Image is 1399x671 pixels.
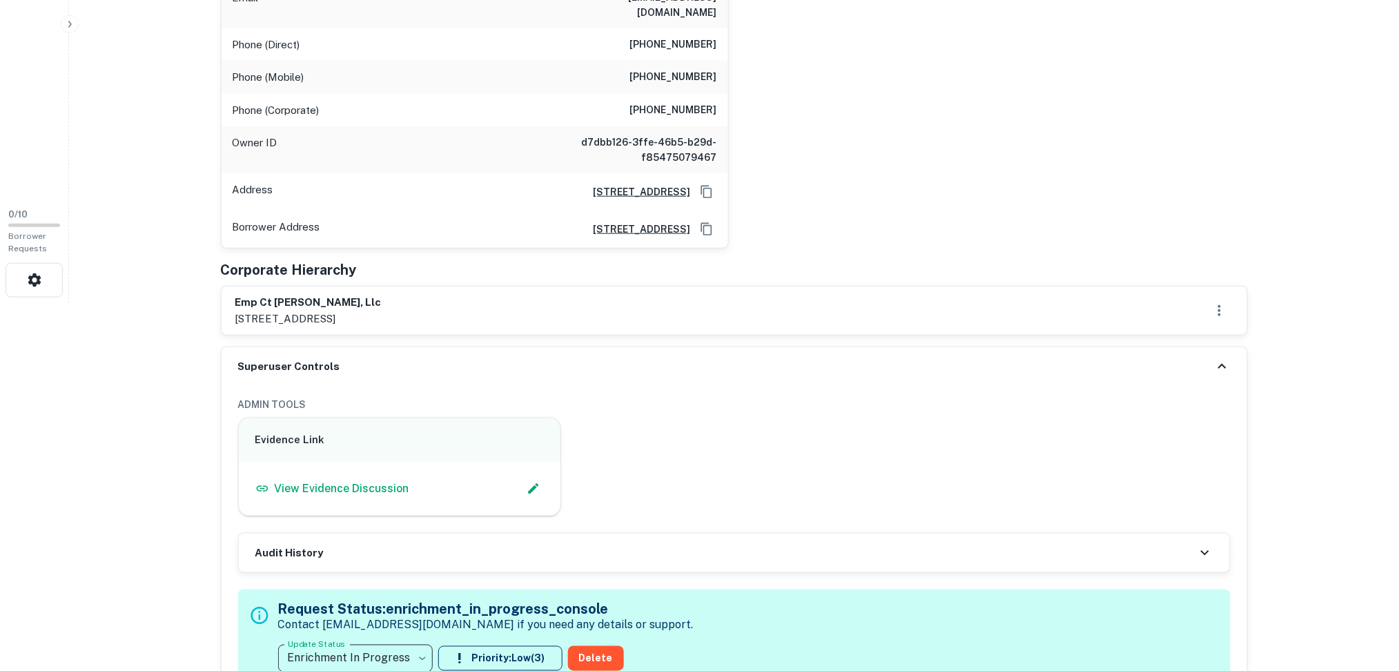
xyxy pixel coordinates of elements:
button: Copy Address [696,219,717,240]
p: [STREET_ADDRESS] [235,311,382,327]
h6: d7dbb126-3ffe-46b5-b29d-f85475079467 [551,135,717,165]
p: Phone (Direct) [233,37,300,53]
h6: emp ct [PERSON_NAME], llc [235,295,382,311]
button: Priority:Low(3) [438,646,562,671]
p: Phone (Corporate) [233,102,320,119]
a: [STREET_ADDRESS] [583,222,691,237]
p: Address [233,182,273,202]
button: Delete [568,646,624,671]
h6: ADMIN TOOLS [238,397,1231,412]
p: Owner ID [233,135,277,165]
span: Borrower Requests [8,231,47,253]
label: Update Status [288,639,345,650]
h6: Evidence Link [255,432,545,448]
h5: Request Status: enrichment_in_progress_console [278,599,694,620]
h6: [PHONE_NUMBER] [630,69,717,86]
p: Borrower Address [233,219,320,240]
p: Phone (Mobile) [233,69,304,86]
a: [STREET_ADDRESS] [583,184,691,200]
span: 0 / 10 [8,209,28,220]
h6: [PHONE_NUMBER] [630,37,717,53]
button: Copy Address [696,182,717,202]
h6: [PHONE_NUMBER] [630,102,717,119]
h6: Superuser Controls [238,359,340,375]
a: View Evidence Discussion [255,480,409,497]
h6: Audit History [255,545,324,561]
button: Edit Slack Link [523,478,544,499]
p: View Evidence Discussion [275,480,409,497]
iframe: Chat Widget [1330,561,1399,627]
h5: Corporate Hierarchy [221,260,357,280]
p: Contact [EMAIL_ADDRESS][DOMAIN_NAME] if you need any details or support. [278,617,694,634]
